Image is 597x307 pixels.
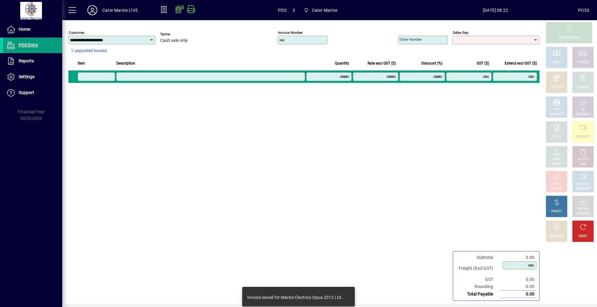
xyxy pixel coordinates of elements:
span: 3 [293,5,295,15]
div: GL [581,107,585,112]
div: PROCESS SALE [558,35,580,40]
mat-label: Order number [400,37,422,42]
mat-label: Sales rep [453,30,468,35]
div: INVOICE [551,187,562,191]
div: DISCOUNT [549,234,564,239]
div: RECALL [578,207,589,211]
div: Cater Marine LIVE [102,5,138,15]
div: RESET [578,234,588,239]
span: [DATE] 08:22 [413,5,578,15]
div: CHEQUE [577,60,589,65]
div: PRICE [553,157,561,162]
span: POS [278,5,287,15]
span: POS Entry [19,43,38,47]
div: NOTE [553,135,561,139]
td: Rounding [456,283,499,291]
div: INVOICES [576,211,590,216]
a: Home [3,22,62,37]
span: Rate excl GST ($) [368,60,396,67]
a: Reports [3,53,62,69]
span: Settings [19,74,35,79]
span: Extend excl GST ($) [505,60,537,67]
div: Invoice saved for Marine Electrics Opua 2012 Ltd.. [247,294,344,300]
span: Cash sale only [160,38,188,43]
div: ACCOUNT [576,112,590,117]
td: Freight (Excl GST) [456,261,499,276]
span: Support [19,90,34,95]
button: Profile [82,5,102,16]
td: Total Payable [456,291,499,298]
td: 0.00 [499,291,537,298]
div: PRODUCT [576,135,590,139]
td: Subtotal [456,254,499,261]
span: Terms [160,32,197,36]
div: PRODUCT [576,182,590,187]
td: GST [456,276,499,283]
div: HOLD [553,182,561,187]
div: SELECT [551,162,562,166]
td: 0.00 [499,254,537,261]
button: 1 unposted invoice [68,45,109,56]
span: Cater Marine [301,5,340,16]
span: Item [78,60,85,67]
mat-label: Invoice number [278,30,303,35]
td: 0.00 [499,283,537,291]
div: MISC [553,107,560,112]
div: SUMMARY [575,187,591,191]
div: CHARGE [577,85,589,90]
div: LINE [580,162,586,166]
div: PRODUCT [549,112,563,117]
div: DELETE [578,157,588,162]
span: Home [19,27,30,32]
div: POS3 [578,5,589,15]
span: Quantity [335,60,349,67]
span: Discount (%) [421,60,442,67]
span: Cater Marine [312,5,337,15]
span: Description [116,60,135,67]
a: Settings [3,69,62,85]
span: 1 unposted invoice [71,47,107,54]
a: Support [3,85,62,101]
div: EFTPOS [551,85,562,90]
div: PROFIT [551,209,562,214]
mat-label: Customer [69,30,85,35]
span: Reports [19,58,34,63]
span: GST ($) [477,60,489,67]
td: 0.00 [499,276,537,283]
div: CASH [553,60,561,65]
